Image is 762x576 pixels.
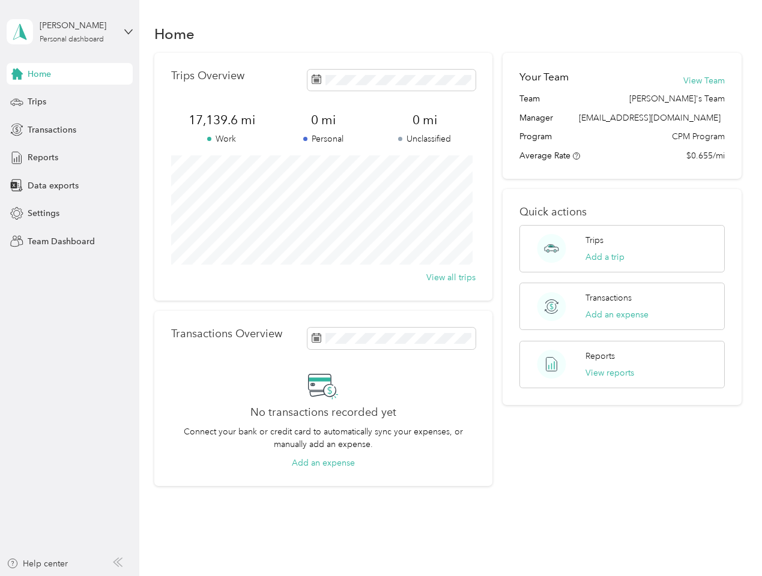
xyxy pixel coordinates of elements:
button: Help center [7,557,68,570]
span: 0 mi [273,112,374,128]
button: Add a trip [585,251,624,263]
span: Settings [28,207,59,220]
div: [PERSON_NAME] [40,19,115,32]
p: Unclassified [374,133,476,145]
button: View reports [585,367,634,379]
span: Team [519,92,540,105]
span: Average Rate [519,151,570,161]
span: Transactions [28,124,76,136]
p: Connect your bank or credit card to automatically sync your expenses, or manually add an expense. [171,425,476,451]
button: Add an expense [585,308,649,321]
span: 17,139.6 mi [171,112,273,128]
h2: Your Team [519,70,569,85]
span: $0.655/mi [686,149,725,162]
p: Work [171,133,273,145]
p: Trips [585,234,603,247]
span: Team Dashboard [28,235,95,248]
p: Reports [585,350,615,362]
p: Transactions [585,292,632,304]
span: 0 mi [374,112,476,128]
h2: No transactions recorded yet [250,406,396,419]
p: Quick actions [519,206,724,218]
button: Add an expense [292,457,355,469]
span: Manager [519,112,553,124]
button: View all trips [426,271,476,284]
span: Home [28,68,51,80]
span: Program [519,130,552,143]
p: Transactions Overview [171,328,282,340]
div: Personal dashboard [40,36,104,43]
button: View Team [683,74,725,87]
span: Data exports [28,179,79,192]
span: [PERSON_NAME]'s Team [629,92,725,105]
span: CPM Program [672,130,725,143]
p: Personal [273,133,374,145]
span: Trips [28,95,46,108]
span: [EMAIL_ADDRESS][DOMAIN_NAME] [579,113,721,123]
h1: Home [154,28,195,40]
p: Trips Overview [171,70,244,82]
span: Reports [28,151,58,164]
